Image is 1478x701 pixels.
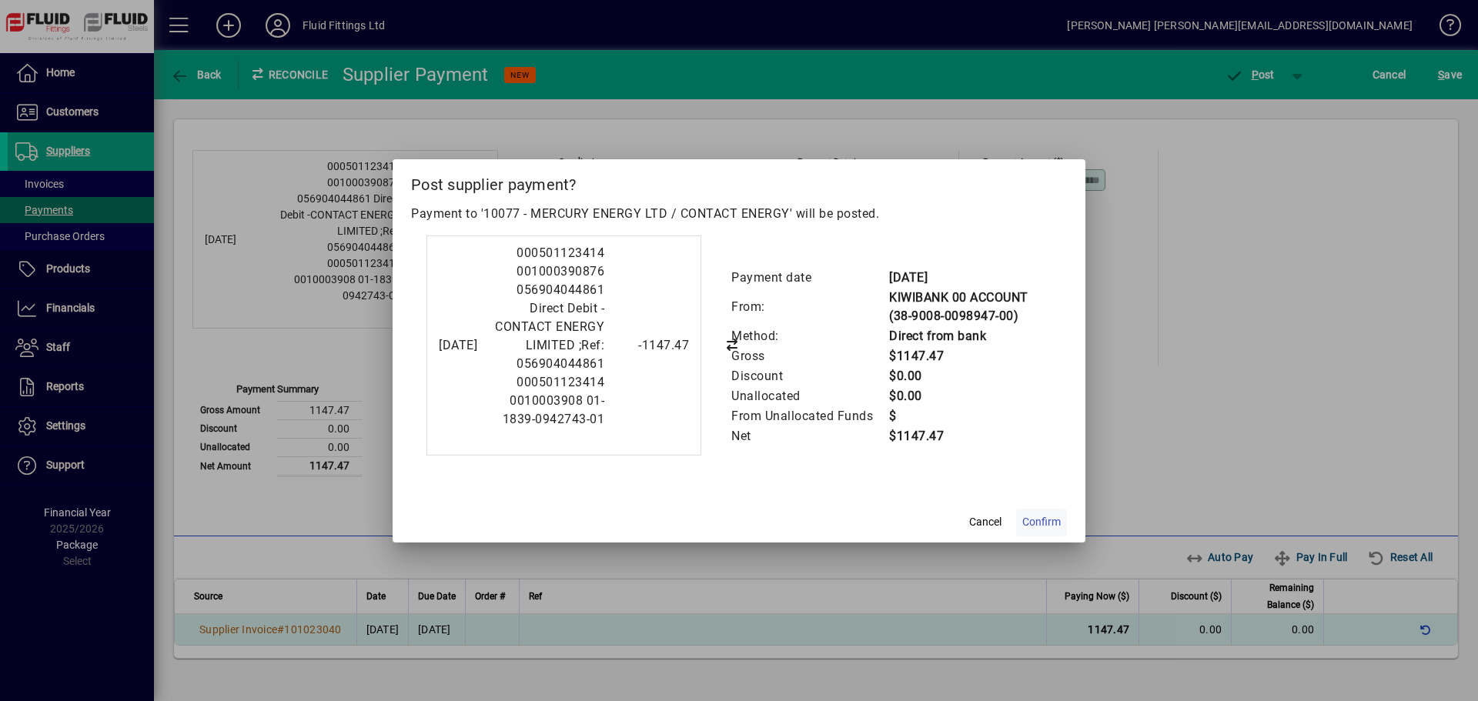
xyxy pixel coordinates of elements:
td: Payment date [731,268,888,288]
h2: Post supplier payment? [393,159,1085,204]
div: [DATE] [439,336,477,355]
button: Confirm [1016,509,1067,536]
td: Net [731,426,888,446]
td: From: [731,288,888,326]
td: $1147.47 [888,346,1052,366]
td: $1147.47 [888,426,1052,446]
div: -1147.47 [612,336,689,355]
button: Cancel [961,509,1010,536]
td: Direct from bank [888,326,1052,346]
td: $0.00 [888,366,1052,386]
td: From Unallocated Funds [731,406,888,426]
td: Gross [731,346,888,366]
span: Confirm [1022,514,1061,530]
td: $ [888,406,1052,426]
td: [DATE] [888,268,1052,288]
span: Cancel [969,514,1001,530]
td: Unallocated [731,386,888,406]
span: 000501123414 001000390876 056904044861 Direct Debit -CONTACT ENERGY LIMITED ;Ref: 056904044861 00... [495,245,604,426]
td: Discount [731,366,888,386]
td: $0.00 [888,386,1052,406]
td: KIWIBANK 00 ACCOUNT (38-9008-0098947-00) [888,288,1052,326]
p: Payment to '10077 - MERCURY ENERGY LTD / CONTACT ENERGY' will be posted. [411,205,1067,223]
td: Method: [731,326,888,346]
